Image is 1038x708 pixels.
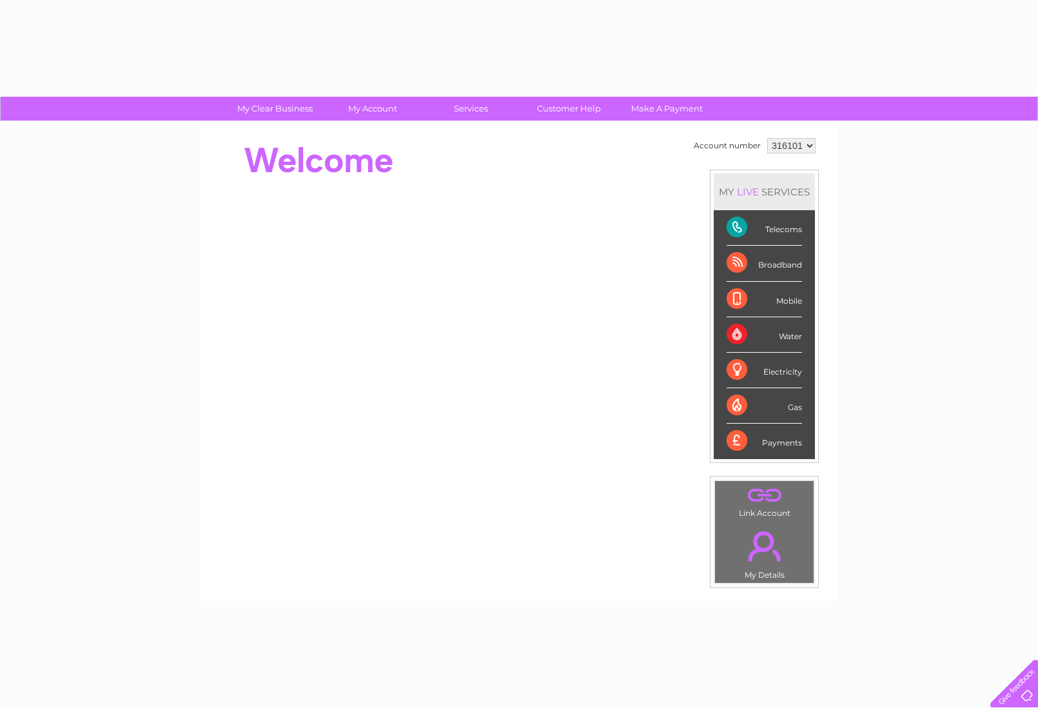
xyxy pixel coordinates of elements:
[222,97,328,121] a: My Clear Business
[727,246,802,281] div: Broadband
[516,97,622,121] a: Customer Help
[727,388,802,424] div: Gas
[727,424,802,458] div: Payments
[714,173,815,210] div: MY SERVICES
[727,282,802,317] div: Mobile
[320,97,426,121] a: My Account
[727,317,802,353] div: Water
[718,484,810,507] a: .
[727,210,802,246] div: Telecoms
[734,186,761,198] div: LIVE
[714,520,814,584] td: My Details
[690,135,764,157] td: Account number
[614,97,720,121] a: Make A Payment
[418,97,524,121] a: Services
[727,353,802,388] div: Electricity
[718,524,810,569] a: .
[714,480,814,521] td: Link Account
